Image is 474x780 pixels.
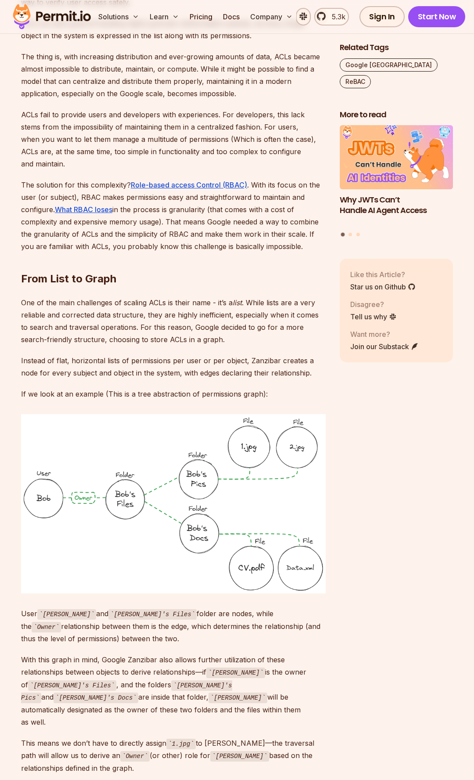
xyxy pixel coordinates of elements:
code: Owner [120,751,150,762]
a: Docs [219,8,243,25]
span: 5.3k [327,11,345,22]
em: list [233,298,242,307]
a: Start Now [408,6,466,27]
li: 1 of 3 [340,126,453,227]
img: Untitled (96).png [21,414,326,594]
code: [PERSON_NAME]'s Docs [54,693,138,703]
p: This means we don’t have to directly assign to [PERSON_NAME]—the traversal path will allow us to ... [21,737,326,774]
button: Go to slide 3 [356,233,360,236]
p: Want more? [350,329,419,339]
button: Company [247,8,296,25]
button: Solutions [95,8,143,25]
a: Tell us why [350,311,397,322]
p: Like this Article? [350,269,416,280]
p: Disagree? [350,299,397,310]
p: User and folder are nodes, while the relationship between them is the edge, which determines the ... [21,607,326,645]
p: With this graph in mind, Google Zanzibar also allows further utilization of these relationships b... [21,654,326,728]
code: Owner [32,622,61,632]
code: [PERSON_NAME] [208,693,267,703]
h3: Why JWTs Can’t Handle AI Agent Access [340,195,453,217]
img: Permit logo [9,2,95,32]
p: If we look at an example (This is a tree abstraction of permissions graph): [21,388,326,400]
p: The solution for this complexity? . With its focus on the user (or subject), RBAC makes permissio... [21,179,326,253]
h2: More to read [340,109,453,120]
a: Sign In [359,6,405,27]
code: [PERSON_NAME]'s Files [108,609,197,620]
p: One of the main challenges of scaling ACLs is their name - it’s a . While lists are a very reliab... [21,296,326,346]
img: Why JWTs Can’t Handle AI Agent Access [340,126,453,189]
strong: From List to Graph [21,272,116,285]
a: Why JWTs Can’t Handle AI Agent AccessWhy JWTs Can’t Handle AI Agent Access [340,126,453,227]
code: [PERSON_NAME] [210,751,269,762]
code: [PERSON_NAME] [37,609,96,620]
a: Google [GEOGRAPHIC_DATA] [340,58,438,72]
button: Go to slide 2 [348,233,352,236]
p: ACLs fail to provide users and developers with experiences. For developers, this lack stems from ... [21,108,326,170]
code: [PERSON_NAME] [206,668,265,678]
a: Pricing [186,8,216,25]
code: [PERSON_NAME]'s Files [28,680,116,691]
div: Posts [340,126,453,238]
code: 1.jpg [166,739,196,749]
a: Role-based access Control (RBAC) [131,181,247,189]
p: Instead of flat, horizontal lists of permissions per user or per object, Zanzibar creates a node ... [21,354,326,379]
a: What RBAC loses [55,205,112,214]
p: The thing is, with increasing distribution and ever-growing amounts of data, ACLs became almost i... [21,51,326,100]
button: Go to slide 1 [341,232,345,236]
h2: Related Tags [340,42,453,53]
button: Learn [146,8,183,25]
a: 5.3k [314,8,349,25]
a: Star us on Github [350,282,416,292]
a: ReBAC [340,75,371,88]
a: Join our Substack [350,341,419,352]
